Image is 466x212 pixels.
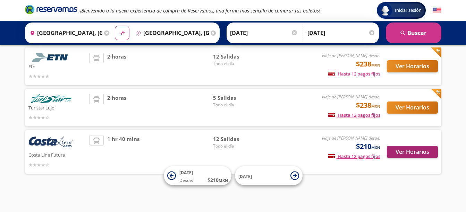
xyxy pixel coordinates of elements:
[219,178,228,183] small: MXN
[371,104,380,109] small: MXN
[164,166,231,185] button: [DATE]Desde:$210MXN
[80,7,320,14] em: ¡Bienvenido a la nueva experiencia de compra de Reservamos, una forma más sencilla de comprar tus...
[213,53,262,61] span: 12 Salidas
[322,94,380,100] em: viaje de [PERSON_NAME] desde:
[107,53,126,80] span: 2 horas
[356,100,380,111] span: $238
[207,176,228,184] span: $ 210
[213,61,262,67] span: Todo el día
[28,103,86,112] p: Turistar Lujo
[238,173,252,179] span: [DATE]
[107,135,139,169] span: 1 hr 40 mins
[235,166,303,185] button: [DATE]
[28,62,86,70] p: Etn
[28,150,86,159] p: Costa Line Futura
[213,94,262,102] span: 5 Salidas
[213,102,262,108] span: Todo el día
[371,145,380,150] small: MXN
[328,112,380,118] span: Hasta 12 pagos fijos
[28,94,74,103] img: Turistar Lujo
[328,153,380,159] span: Hasta 12 pagos fijos
[322,135,380,141] em: viaje de [PERSON_NAME] desde:
[213,135,262,143] span: 12 Salidas
[433,6,441,15] button: English
[28,135,74,150] img: Costa Line Futura
[392,7,424,14] span: Iniciar sesión
[387,146,438,158] button: Ver Horarios
[28,53,74,62] img: Etn
[387,101,438,114] button: Ver Horarios
[27,24,103,42] input: Buscar Origen
[356,141,380,152] span: $210
[133,24,209,42] input: Buscar Destino
[356,59,380,69] span: $238
[386,23,441,43] button: Buscar
[307,24,375,42] input: Opcional
[25,4,77,17] a: Brand Logo
[213,143,262,149] span: Todo el día
[179,177,193,184] span: Desde:
[387,60,438,72] button: Ver Horarios
[322,53,380,59] em: viaje de [PERSON_NAME] desde:
[230,24,298,42] input: Elegir Fecha
[107,94,126,121] span: 2 horas
[179,170,193,176] span: [DATE]
[371,62,380,68] small: MXN
[25,4,77,15] i: Brand Logo
[328,71,380,77] span: Hasta 12 pagos fijos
